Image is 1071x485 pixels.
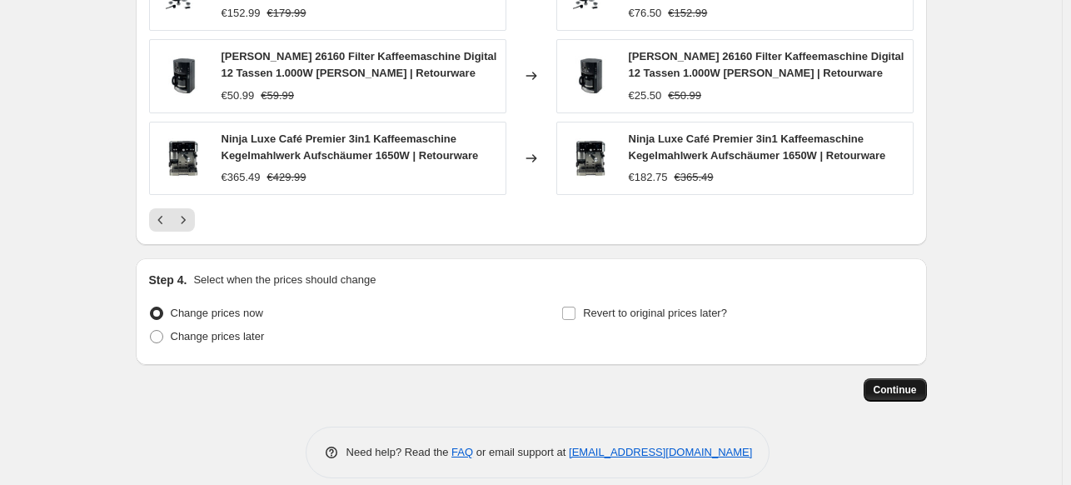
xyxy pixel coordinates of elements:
[267,169,306,186] strike: €429.99
[864,378,927,402] button: Continue
[874,383,917,397] span: Continue
[158,133,208,183] img: 0622356287951_3438a50c-e63a-3089-a6ea-8648b57f9279_1600x1600_d906d1f3-f14f-484e-9307-18f7b3db1115...
[473,446,569,458] span: or email support at
[565,133,615,183] img: 0622356287951_3438a50c-e63a-3089-a6ea-8648b57f9279_1600x1600_d906d1f3-f14f-484e-9307-18f7b3db1115...
[261,87,294,104] strike: €59.99
[158,51,208,101] img: 5038061133479_989e8815-1b89-3fc2-8abc-4ec1582dc738_1600x1600_12fef2c9-fc02-4bd1-96f7-9ed69aa21f18...
[569,446,752,458] a: [EMAIL_ADDRESS][DOMAIN_NAME]
[583,307,727,319] span: Revert to original prices later?
[222,5,261,22] div: €152.99
[193,272,376,288] p: Select when the prices should change
[172,208,195,232] button: Next
[222,169,261,186] div: €365.49
[222,132,479,162] span: Ninja Luxe Café Premier 3in1 Kaffeemaschine Kegelmahlwerk Aufschäumer 1650W | Retourware
[668,5,707,22] strike: €152.99
[629,5,662,22] div: €76.50
[668,87,701,104] strike: €50.99
[149,208,195,232] nav: Pagination
[629,50,904,79] span: [PERSON_NAME] 26160 Filter Kaffeemaschine Digital 12 Tassen 1.000W [PERSON_NAME] | Retourware
[149,208,172,232] button: Previous
[171,330,265,342] span: Change prices later
[565,51,615,101] img: 5038061133479_989e8815-1b89-3fc2-8abc-4ec1582dc738_1600x1600_12fef2c9-fc02-4bd1-96f7-9ed69aa21f18...
[171,307,263,319] span: Change prices now
[629,169,668,186] div: €182.75
[222,50,497,79] span: [PERSON_NAME] 26160 Filter Kaffeemaschine Digital 12 Tassen 1.000W [PERSON_NAME] | Retourware
[675,169,714,186] strike: €365.49
[149,272,187,288] h2: Step 4.
[451,446,473,458] a: FAQ
[267,5,306,22] strike: €179.99
[629,87,662,104] div: €25.50
[346,446,452,458] span: Need help? Read the
[222,87,255,104] div: €50.99
[629,132,886,162] span: Ninja Luxe Café Premier 3in1 Kaffeemaschine Kegelmahlwerk Aufschäumer 1650W | Retourware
